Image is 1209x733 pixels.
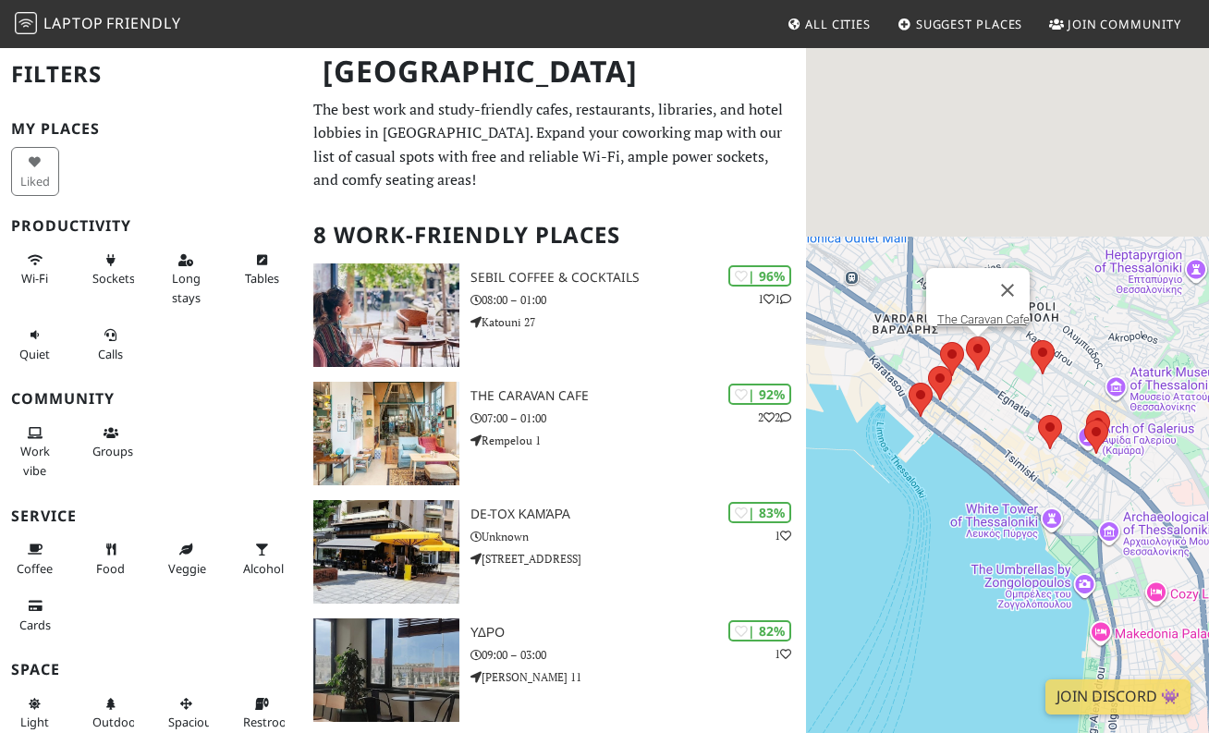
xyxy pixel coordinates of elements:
[96,560,125,577] span: Food
[11,591,59,640] button: Cards
[11,245,59,294] button: Wi-Fi
[313,98,795,192] p: The best work and study-friendly cafes, restaurants, libraries, and hotel lobbies in [GEOGRAPHIC_...
[43,13,104,33] span: Laptop
[11,46,291,103] h2: Filters
[470,313,806,331] p: Katouni 27
[11,217,291,235] h3: Productivity
[11,120,291,138] h3: My Places
[11,418,59,485] button: Work vibe
[172,270,201,305] span: Long stays
[1068,16,1181,32] span: Join Community
[805,16,871,32] span: All Cities
[245,270,279,287] span: Work-friendly tables
[470,668,806,686] p: [PERSON_NAME] 11
[98,346,123,362] span: Video/audio calls
[728,620,791,641] div: | 82%
[470,291,806,309] p: 08:00 – 01:00
[92,270,135,287] span: Power sockets
[470,550,806,568] p: [STREET_ADDRESS]
[106,13,180,33] span: Friendly
[470,528,806,545] p: Unknown
[87,245,135,294] button: Sockets
[890,7,1031,41] a: Suggest Places
[17,560,53,577] span: Coffee
[302,382,806,485] a: The Caravan Cafe | 92% 22 The Caravan Cafe 07:00 – 01:00 Rempelou 1
[1042,7,1189,41] a: Join Community
[87,418,135,467] button: Groups
[758,409,791,426] p: 2 2
[243,714,298,730] span: Restroom
[470,409,806,427] p: 07:00 – 01:00
[775,645,791,663] p: 1
[21,270,48,287] span: Stable Wi-Fi
[11,534,59,583] button: Coffee
[20,443,50,478] span: People working
[302,500,806,604] a: De-tox Καμάρα | 83% 1 De-tox Καμάρα Unknown [STREET_ADDRESS]
[92,443,133,459] span: Group tables
[470,625,806,641] h3: ΥΔΡΟ
[87,320,135,369] button: Calls
[19,346,50,362] span: Quiet
[985,268,1030,312] button: Close
[238,534,286,583] button: Alcohol
[313,263,459,367] img: Sebil Coffee & Cocktails
[313,500,459,604] img: De-tox Καμάρα
[19,617,51,633] span: Credit cards
[11,507,291,525] h3: Service
[11,320,59,369] button: Quiet
[20,714,49,730] span: Natural light
[302,263,806,367] a: Sebil Coffee & Cocktails | 96% 11 Sebil Coffee & Cocktails 08:00 – 01:00 Katouni 27
[470,432,806,449] p: Rempelou 1
[775,527,791,544] p: 1
[779,7,878,41] a: All Cities
[470,507,806,522] h3: De-tox Καμάρα
[937,312,1030,326] a: The Caravan Cafe
[470,270,806,286] h3: Sebil Coffee & Cocktails
[11,390,291,408] h3: Community
[728,502,791,523] div: | 83%
[470,388,806,404] h3: The Caravan Cafe
[313,382,459,485] img: The Caravan Cafe
[728,384,791,405] div: | 92%
[163,245,211,312] button: Long stays
[87,534,135,583] button: Food
[11,661,291,678] h3: Space
[1045,679,1191,715] a: Join Discord 👾
[758,290,791,308] p: 1 1
[15,12,37,34] img: LaptopFriendly
[15,8,181,41] a: LaptopFriendly LaptopFriendly
[308,46,802,97] h1: [GEOGRAPHIC_DATA]
[168,560,206,577] span: Veggie
[243,560,284,577] span: Alcohol
[470,646,806,664] p: 09:00 – 03:00
[302,618,806,722] a: ΥΔΡΟ | 82% 1 ΥΔΡΟ 09:00 – 03:00 [PERSON_NAME] 11
[163,534,211,583] button: Veggie
[313,207,795,263] h2: 8 Work-Friendly Places
[313,618,459,722] img: ΥΔΡΟ
[728,265,791,287] div: | 96%
[168,714,217,730] span: Spacious
[92,714,140,730] span: Outdoor area
[916,16,1023,32] span: Suggest Places
[238,245,286,294] button: Tables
